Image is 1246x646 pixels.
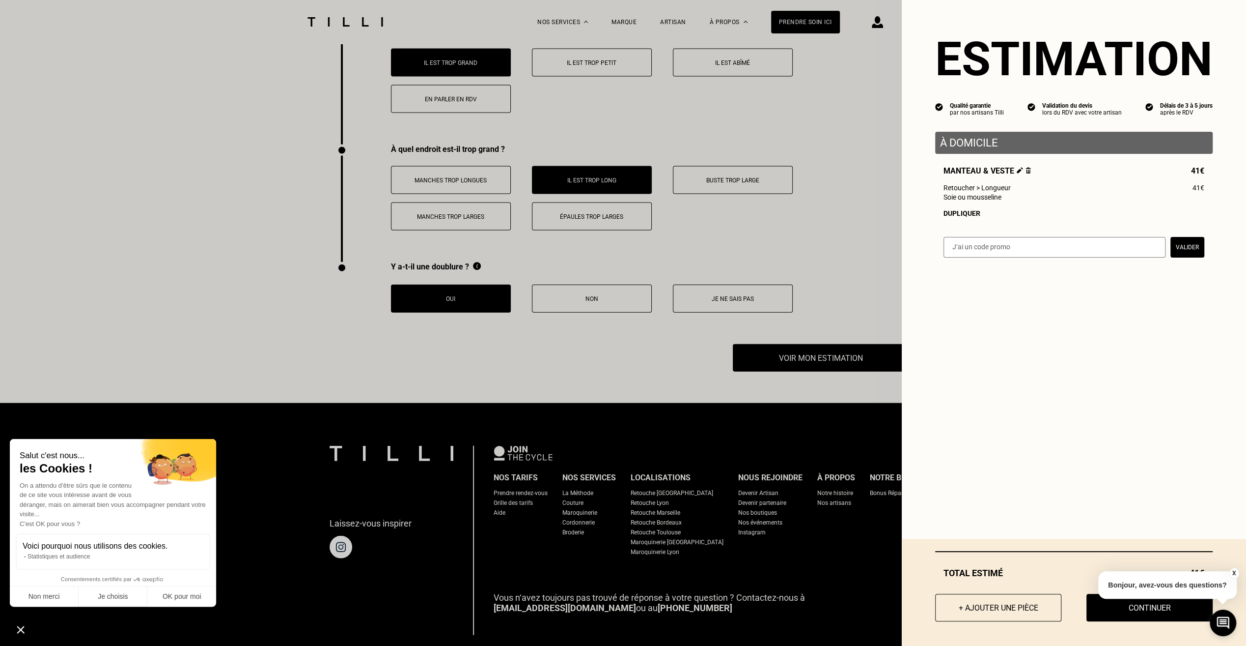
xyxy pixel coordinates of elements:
div: Délais de 3 à 5 jours [1160,102,1213,109]
button: + Ajouter une pièce [935,594,1061,621]
img: Éditer [1017,167,1023,174]
span: Manteau & veste [943,166,1031,176]
img: icon list info [1145,102,1153,111]
img: Supprimer [1025,167,1031,174]
div: Total estimé [935,568,1213,578]
div: après le RDV [1160,109,1213,116]
span: Soie ou mousseline [943,193,1001,201]
button: Valider [1170,237,1204,258]
div: lors du RDV avec votre artisan [1042,109,1122,116]
input: J‘ai un code promo [943,237,1165,258]
button: Continuer [1086,594,1213,621]
span: 41€ [1192,184,1204,192]
span: 41€ [1191,166,1204,176]
div: Dupliquer [943,209,1204,217]
p: Bonjour, avez-vous des questions? [1098,571,1237,599]
img: icon list info [935,102,943,111]
span: Retoucher > Longueur [943,184,1011,192]
section: Estimation [935,31,1213,87]
p: À domicile [940,137,1208,149]
div: par nos artisans Tilli [950,109,1004,116]
div: Validation du devis [1042,102,1122,109]
img: icon list info [1027,102,1035,111]
div: Qualité garantie [950,102,1004,109]
button: X [1229,568,1239,579]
